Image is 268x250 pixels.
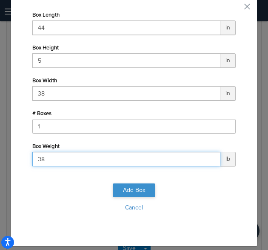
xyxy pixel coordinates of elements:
label: Box Height [32,44,59,51]
label: Box Width [32,77,57,84]
label: # Boxes [32,110,51,116]
button: Add Box [113,183,155,197]
span: in [220,53,236,68]
label: Box Length [32,12,60,18]
span: lb [220,152,236,166]
label: Box Weight [32,143,60,149]
span: in [220,20,236,35]
span: in [220,86,236,101]
button: Cancel [32,201,236,214]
